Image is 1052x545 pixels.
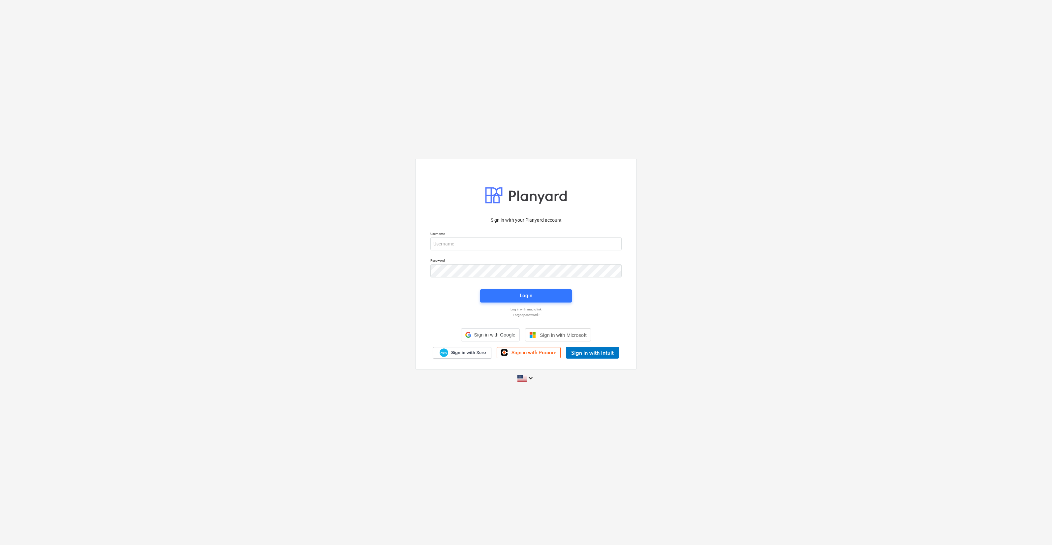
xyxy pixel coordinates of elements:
a: Sign in with Xero [433,347,492,359]
div: Sign in with Google [461,328,519,341]
img: Xero logo [440,348,448,357]
p: Password [430,258,622,264]
span: Sign in with Microsoft [540,332,587,338]
div: Login [520,291,532,300]
span: Sign in with Procore [511,350,556,356]
span: Sign in with Xero [451,350,486,356]
a: Log in with magic link [427,307,625,311]
p: Sign in with your Planyard account [430,217,622,224]
button: Login [480,289,572,303]
a: Sign in with Procore [497,347,561,358]
p: Username [430,232,622,237]
i: keyboard_arrow_down [527,374,535,382]
span: Sign in with Google [474,332,515,337]
img: Microsoft logo [529,332,536,338]
input: Username [430,237,622,250]
a: Forgot password? [427,313,625,317]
